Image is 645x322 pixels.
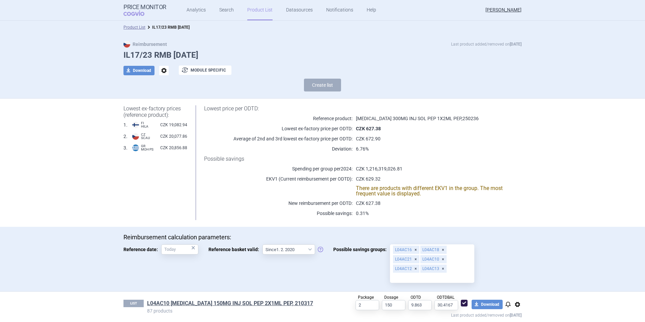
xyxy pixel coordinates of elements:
[420,255,447,263] div: L04AC10
[132,133,139,140] img: Czech Republic
[123,4,166,10] strong: Price Monitor
[123,24,145,31] li: Product List
[333,244,390,254] span: Possible savings groups:
[353,176,505,182] p: CZK 629.32
[152,25,190,30] strong: IL17/23 RMB [DATE]
[132,144,139,151] img: Greece
[204,145,353,152] p: Deviation:
[160,133,187,140] span: CZK 20,077.86
[123,300,144,307] p: LIST
[123,50,522,60] h1: IL17/23 RMB [DATE]
[420,246,447,254] div: L04AC18
[353,135,505,142] p: CZK 672.90
[510,313,522,318] strong: [DATE]
[204,200,353,207] p: New reimbursement per ODTD:
[141,122,148,128] span: FI HILA
[141,144,153,151] span: GR MOH PS
[204,115,353,122] p: Reference product:
[510,42,522,47] strong: [DATE]
[358,295,374,300] span: Package
[147,300,313,307] a: L04AC10 [MEDICAL_DATA] 150MG INJ SOL PEP 2X1ML PEP, 210317
[353,115,505,122] p: [MEDICAL_DATA] 300MG INJ SOL PEP 1X2ML PEP , 250236
[141,133,150,140] span: CZ SCAU
[437,295,454,300] span: ODTDBAL
[353,165,505,172] p: CZK 1,216,319,026.81
[353,200,505,207] p: CZK 627.38
[204,165,353,172] p: Spending per group per 2024 :
[160,122,187,128] span: CZK 19,082.94
[123,10,154,16] span: COGVIO
[420,265,447,273] div: L04AC13
[304,79,341,91] button: Create list
[123,105,187,118] h1: Lowest ex-factory prices (reference product):
[384,295,398,300] span: Dosage
[123,133,128,140] span: 2 .
[472,300,503,309] button: Download
[204,210,353,217] p: Possible savings:
[353,145,505,152] p: 6.76%
[393,246,419,254] div: L04AC16
[147,300,334,308] h1: L04AC10 COSENTYX 150MG INJ SOL PEP 2X1ML PEP, 210317
[123,244,161,254] span: Reference date:
[451,41,522,48] p: Last product added/removed on
[411,295,421,300] span: ODTD
[147,308,334,313] p: 87 products
[160,144,187,151] span: CZK 20,856.88
[393,265,419,273] div: L04AC12
[204,125,353,132] p: Lowest ex-factory price per ODTD:
[145,24,190,31] li: IL17/23 RMB 28.08.2025
[392,273,472,282] input: Possible savings groups:L04AC16L04AC18L04AC21L04AC10L04AC12L04AC13
[353,186,505,196] p: There are products with different EKV1 in the group. The most frequent value is displayed.
[208,244,262,254] span: Reference basket valid:
[123,25,145,30] a: Product List
[123,234,522,241] p: Reimbursement calculation parameters:
[123,4,166,17] a: Price MonitorCOGVIO
[204,176,353,182] p: EKV1 (Current reimbursement per ODTD):
[161,244,198,254] input: Reference date:×
[353,210,505,217] p: 0.31%
[132,122,139,128] img: Finland
[204,135,353,142] p: Average of 2nd and 3rd lowest ex-factory price per ODTD:
[123,122,128,128] span: 1 .
[123,66,155,75] button: Download
[179,65,231,75] button: Module specific
[204,156,505,162] h1: Possible savings
[393,255,419,263] div: L04AC21
[262,244,315,254] select: Reference basket valid:
[123,144,128,151] span: 3 .
[356,126,381,131] strong: CZK 627.38
[123,41,130,48] img: CZ
[334,310,522,319] p: Last product added/removed on
[123,42,167,47] strong: Reimbursement
[191,244,195,251] div: ×
[204,105,505,112] h1: Lowest price per ODTD:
